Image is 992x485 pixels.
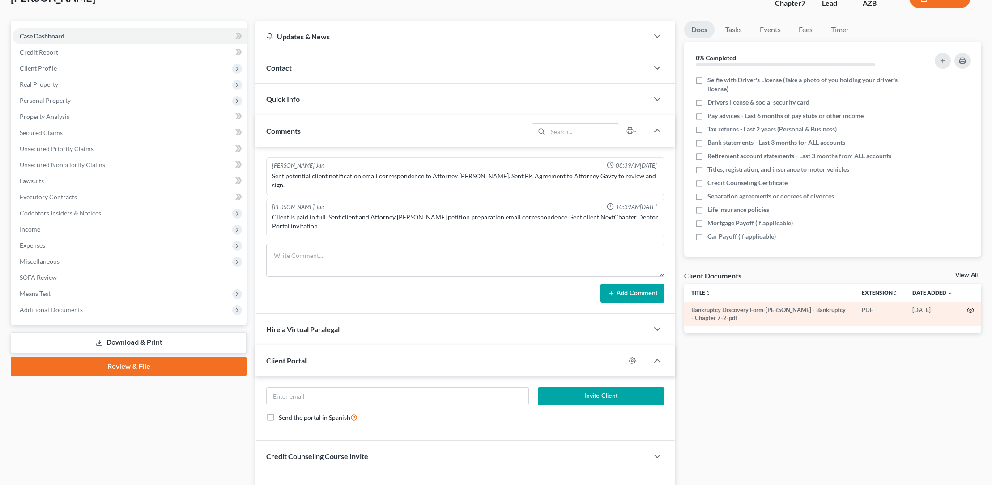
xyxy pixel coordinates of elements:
[272,203,324,211] div: [PERSON_NAME] Jun
[947,291,953,296] i: expand_more
[718,21,749,38] a: Tasks
[538,387,664,405] button: Invite Client
[272,172,659,190] div: Sent potential client notification email correspondence to Attorney [PERSON_NAME]. Sent BK Agreem...
[20,97,71,104] span: Personal Property
[11,357,247,376] a: Review & File
[792,21,820,38] a: Fees
[548,124,619,139] input: Search...
[20,290,51,297] span: Means Test
[707,219,793,228] span: Mortgage Payoff (if applicable)
[20,177,44,185] span: Lawsuits
[272,213,659,231] div: Client is paid in full. Sent client and Attorney [PERSON_NAME] petition preparation email corresp...
[11,332,247,353] a: Download & Print
[684,21,715,38] a: Docs
[707,178,788,187] span: Credit Counseling Certificate
[912,289,953,296] a: Date Added expand_more
[20,306,83,313] span: Additional Documents
[20,113,69,120] span: Property Analysis
[13,125,247,141] a: Secured Claims
[684,302,855,326] td: Bankruptcy Discovery Form-[PERSON_NAME] - Bankruptcy - Chapter 7-2-pdf
[266,95,300,103] span: Quick Info
[20,80,58,88] span: Real Property
[267,388,528,405] input: Enter email
[20,274,57,281] span: SOFA Review
[13,189,247,205] a: Executory Contracts
[266,32,638,41] div: Updates & News
[600,284,664,303] button: Add Comment
[855,302,905,326] td: PDF
[705,291,711,296] i: unfold_more
[20,193,77,201] span: Executory Contracts
[266,127,301,135] span: Comments
[20,145,94,152] span: Unsecured Priority Claims
[691,289,711,296] a: Titleunfold_more
[13,173,247,189] a: Lawsuits
[905,302,960,326] td: [DATE]
[13,141,247,157] a: Unsecured Priority Claims
[279,413,350,421] span: Send the portal in Spanish
[616,161,657,170] span: 08:39AM[DATE]
[707,232,776,241] span: Car Payoff (if applicable)
[862,289,898,296] a: Extensionunfold_more
[707,205,769,214] span: Life insurance policies
[13,157,247,173] a: Unsecured Nonpriority Claims
[893,291,898,296] i: unfold_more
[266,63,292,72] span: Contact
[20,48,58,56] span: Credit Report
[20,64,57,72] span: Client Profile
[13,28,247,44] a: Case Dashboard
[20,257,60,265] span: Miscellaneous
[684,271,741,280] div: Client Documents
[20,161,105,169] span: Unsecured Nonpriority Claims
[266,452,368,460] span: Credit Counseling Course Invite
[20,129,63,136] span: Secured Claims
[707,125,837,134] span: Tax returns - Last 2 years (Personal & Business)
[20,209,101,217] span: Codebtors Insiders & Notices
[707,152,891,160] span: Retirement account statements - Last 3 months from ALL accounts
[20,32,64,40] span: Case Dashboard
[955,272,978,278] a: View All
[707,98,809,107] span: Drivers license & social security card
[696,54,736,62] strong: 0% Completed
[266,325,340,333] span: Hire a Virtual Paralegal
[266,356,307,365] span: Client Portal
[707,76,899,93] span: Selfie with Driver's License (Take a photo of you holding your driver's license)
[753,21,788,38] a: Events
[20,225,40,233] span: Income
[707,192,834,201] span: Separation agreements or decrees of divorces
[13,109,247,125] a: Property Analysis
[707,165,849,174] span: Titles, registration, and insurance to motor vehicles
[272,161,324,170] div: [PERSON_NAME] Jun
[707,111,864,120] span: Pay advices - Last 6 months of pay stubs or other income
[20,241,45,249] span: Expenses
[707,138,845,147] span: Bank statements - Last 3 months for ALL accounts
[824,21,856,38] a: Timer
[616,203,657,211] span: 10:39AM[DATE]
[13,270,247,286] a: SOFA Review
[13,44,247,60] a: Credit Report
